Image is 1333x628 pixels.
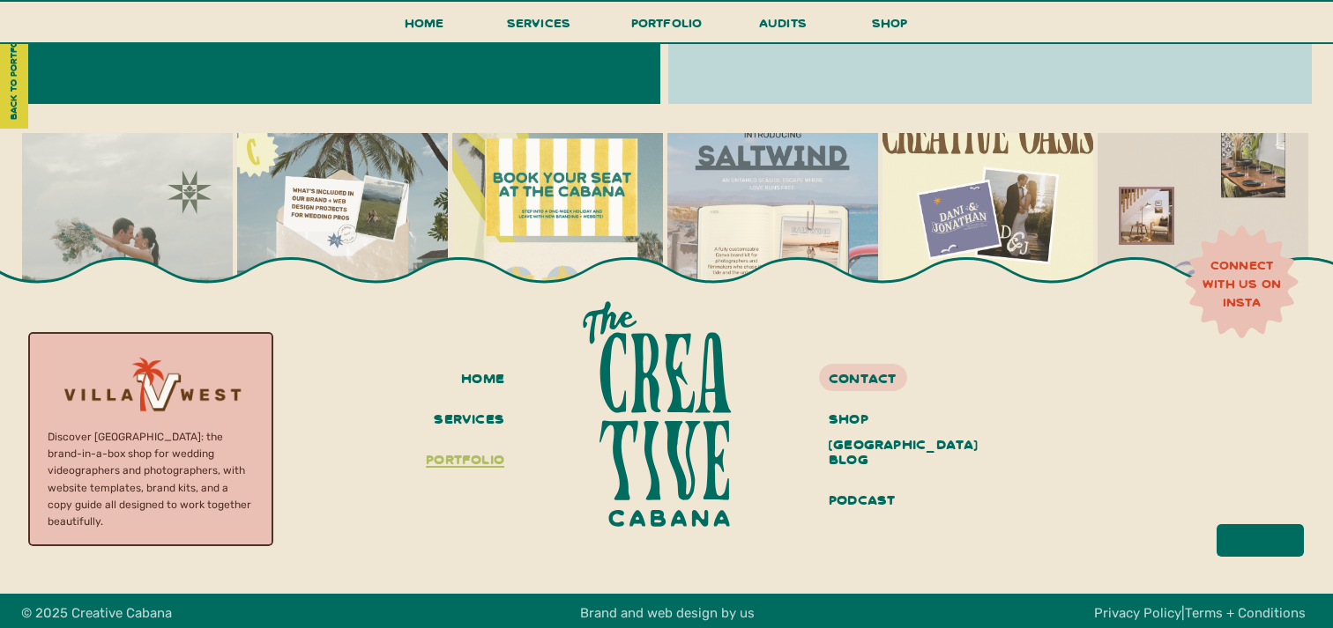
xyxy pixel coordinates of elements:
a: blog [829,446,961,476]
a: services [428,405,504,435]
img: Do you want branding that feels airy, organic & windswept, like a love story scribbled in a trave... [667,133,878,344]
a: services [502,11,576,44]
img: SWIPE 👉🏻 if your bookings feel low or you’re not connecting with the right people, it might not b... [882,133,1093,344]
img: Grace + David, the husband-and-wife duo behind the lens, have a way of capturing weddings that fe... [22,133,233,344]
a: shop [847,11,932,42]
img: what actually goes into our all-inclusive brand + web design projects for wedding pros? It’s so m... [237,133,448,344]
p: Discover [GEOGRAPHIC_DATA]: the brand-in-a-box shop for wedding videographers and photographers, ... [48,429,254,520]
a: contact [829,365,961,388]
a: portfolio [625,11,708,44]
a: back to portfolio [4,13,25,132]
a: home [428,365,504,395]
a: portfolio [417,446,504,476]
a: Terms + Conditions [1185,605,1306,621]
h3: | [1087,602,1312,622]
a: Privacy Policy [1094,605,1181,621]
img: @briannamicheleinteriors work is all about creating spaces that feel artistic, lush, and full of ... [1098,133,1308,344]
a: shop [GEOGRAPHIC_DATA] [829,405,961,435]
span: services [507,14,571,31]
a: connect with us on insta [1193,256,1291,310]
a: Home [397,11,451,44]
h3: Brand and web design by us [520,602,814,622]
a: podcast [829,486,961,516]
img: now booking: creative direction, chilled drinks, and your best brand yet 🏖️ we’ve got 3 spots for... [452,133,663,344]
a: audits [756,11,809,42]
h3: © 2025 Creative Cabana [21,602,227,622]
